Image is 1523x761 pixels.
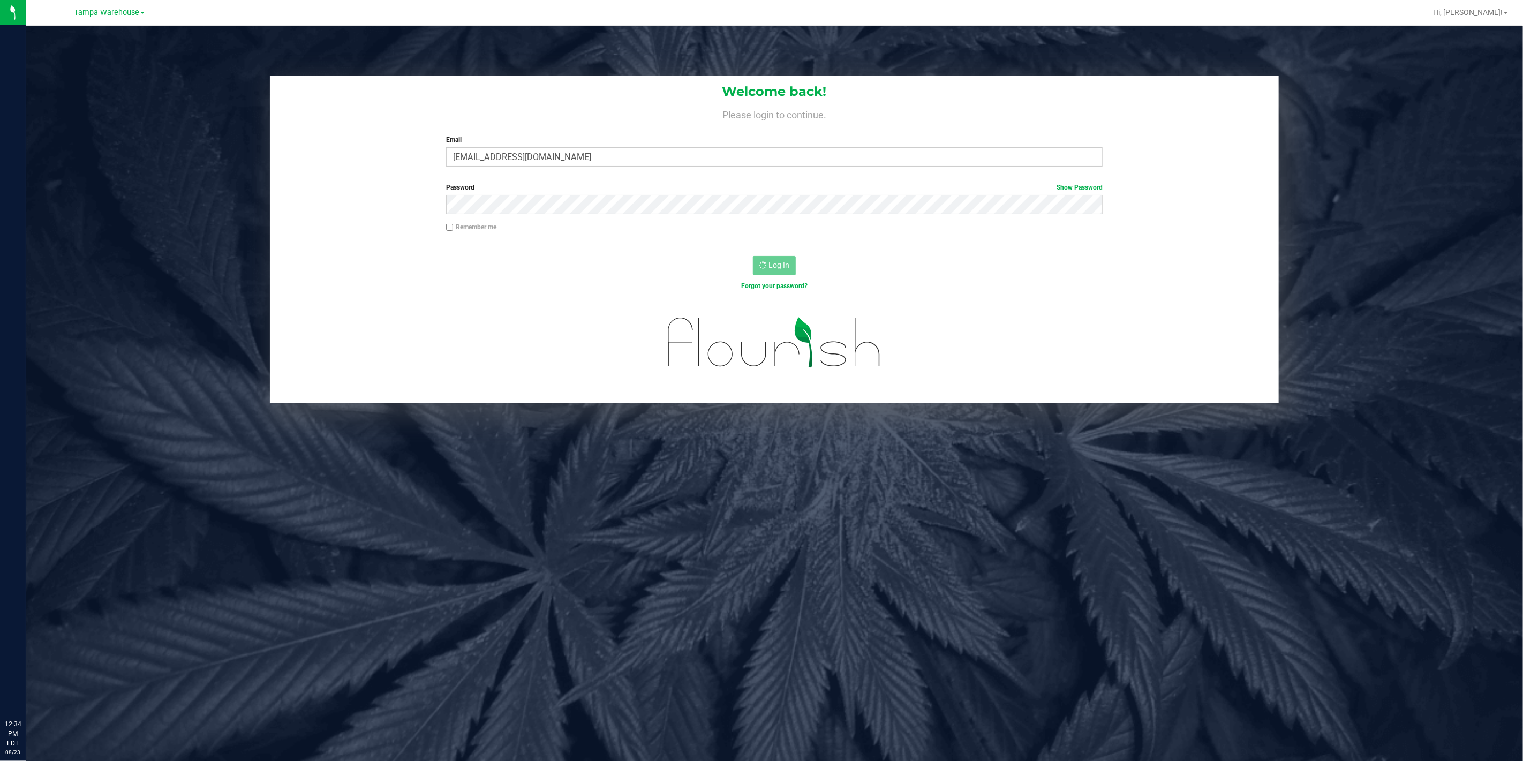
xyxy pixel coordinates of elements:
span: Tampa Warehouse [74,8,139,17]
label: Email [446,135,1103,145]
p: 12:34 PM EDT [5,719,21,748]
label: Remember me [446,222,496,232]
a: Show Password [1057,184,1103,191]
a: Forgot your password? [741,282,808,290]
button: Log In [753,256,796,275]
h1: Welcome back! [270,85,1279,99]
span: Log In [768,261,789,269]
span: Password [446,184,474,191]
span: Hi, [PERSON_NAME]! [1433,8,1503,17]
img: flourish_logo.svg [649,302,901,383]
h4: Please login to continue. [270,107,1279,120]
input: Remember me [446,224,454,231]
p: 08/23 [5,748,21,756]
